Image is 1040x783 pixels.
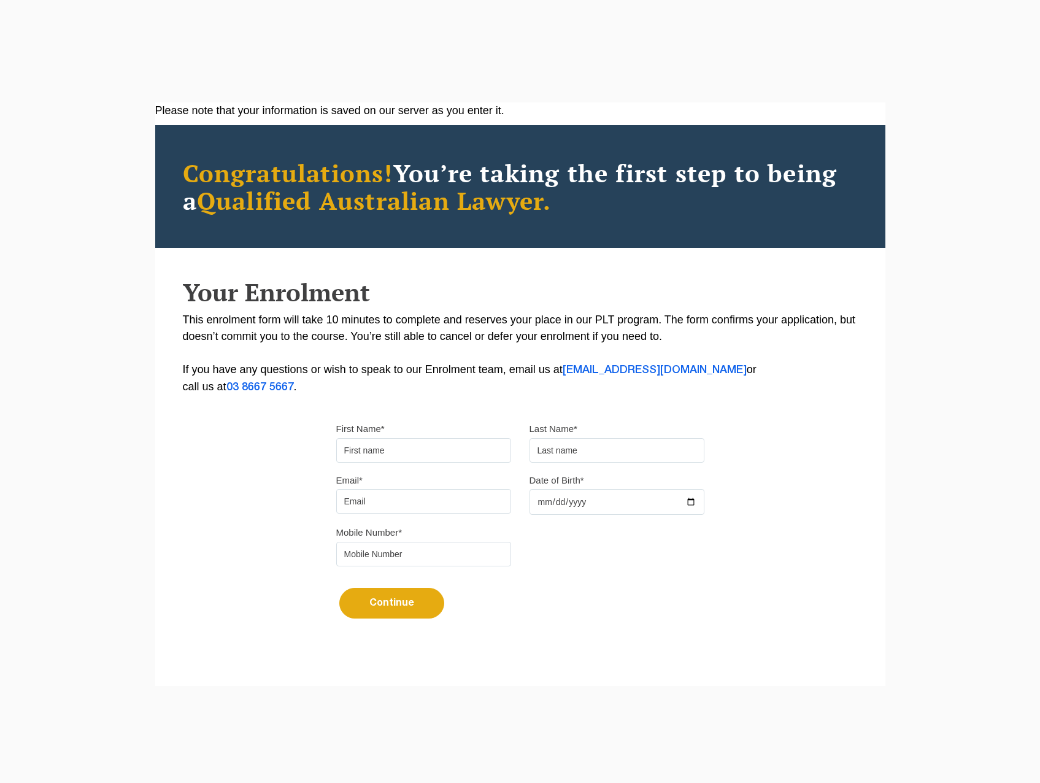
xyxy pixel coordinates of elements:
label: Mobile Number* [336,526,403,539]
a: 03 8667 5667 [226,382,294,392]
p: This enrolment form will take 10 minutes to complete and reserves your place in our PLT program. ... [183,312,858,396]
h2: Your Enrolment [183,279,858,306]
input: First name [336,438,511,463]
a: [EMAIL_ADDRESS][DOMAIN_NAME] [563,365,747,375]
button: Continue [339,588,444,619]
input: Mobile Number [336,542,511,566]
label: Date of Birth* [530,474,584,487]
span: Qualified Australian Lawyer. [197,184,552,217]
label: Last Name* [530,423,577,435]
label: First Name* [336,423,385,435]
input: Last name [530,438,704,463]
h2: You’re taking the first step to being a [183,159,858,214]
input: Email [336,489,511,514]
label: Email* [336,474,363,487]
span: Congratulations! [183,156,393,189]
div: Please note that your information is saved on our server as you enter it. [155,102,885,119]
